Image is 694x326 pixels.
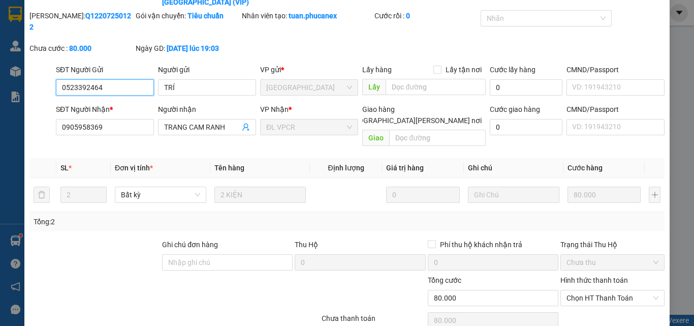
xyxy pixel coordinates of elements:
span: Phí thu hộ khách nhận trả [436,239,526,250]
div: SĐT Người Gửi [56,64,154,75]
div: Nhân viên tạo: [242,10,372,21]
div: Tổng: 2 [34,216,269,227]
span: SL [60,164,69,172]
div: CMND/Passport [566,104,665,115]
input: Dọc đường [389,130,486,146]
div: Gói vận chuyển: [136,10,240,21]
span: Giao [362,130,389,146]
div: Cước rồi : [374,10,479,21]
span: Lấy tận nơi [441,64,486,75]
b: 0 [406,12,410,20]
input: Ghi chú đơn hàng [162,254,293,271]
div: [PERSON_NAME]: [29,10,134,33]
span: Giá trị hàng [386,164,424,172]
div: Chưa cước : [29,43,134,54]
span: [GEOGRAPHIC_DATA][PERSON_NAME] nơi [343,115,486,126]
span: VP Nhận [260,105,289,113]
input: Cước lấy hàng [490,79,562,96]
span: Chọn HT Thanh Toán [566,290,658,306]
label: Cước lấy hàng [490,66,535,74]
div: CMND/Passport [566,64,665,75]
input: Cước giao hàng [490,119,562,135]
span: Đơn vị tính [115,164,153,172]
div: Trạng thái Thu Hộ [560,239,665,250]
input: Dọc đường [386,79,486,95]
input: 0 [386,187,459,203]
input: Ghi Chú [468,187,559,203]
label: Cước giao hàng [490,105,540,113]
span: Bất kỳ [121,187,200,202]
b: Tiêu chuẩn [187,12,224,20]
b: 80.000 [69,44,91,52]
b: [DATE] lúc 19:03 [167,44,219,52]
span: Cước hàng [567,164,603,172]
button: delete [34,187,50,203]
div: Người gửi [158,64,256,75]
span: Thu Hộ [295,241,318,249]
span: user-add [242,123,250,131]
button: plus [649,187,660,203]
b: tuan.phucanex [289,12,337,20]
div: SĐT Người Nhận [56,104,154,115]
div: Người nhận [158,104,256,115]
div: Ngày GD: [136,43,240,54]
span: Định lượng [328,164,364,172]
th: Ghi chú [464,158,563,178]
span: ĐL VPCR [266,120,352,135]
label: Hình thức thanh toán [560,276,628,284]
span: Lấy [362,79,386,95]
div: VP gửi [260,64,358,75]
span: Tên hàng [214,164,244,172]
span: Chưa thu [566,255,658,270]
span: Tổng cước [428,276,461,284]
input: VD: Bàn, Ghế [214,187,306,203]
label: Ghi chú đơn hàng [162,241,218,249]
span: ĐL Quận 1 [266,80,352,95]
input: 0 [567,187,641,203]
span: Lấy hàng [362,66,392,74]
span: Giao hàng [362,105,395,113]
